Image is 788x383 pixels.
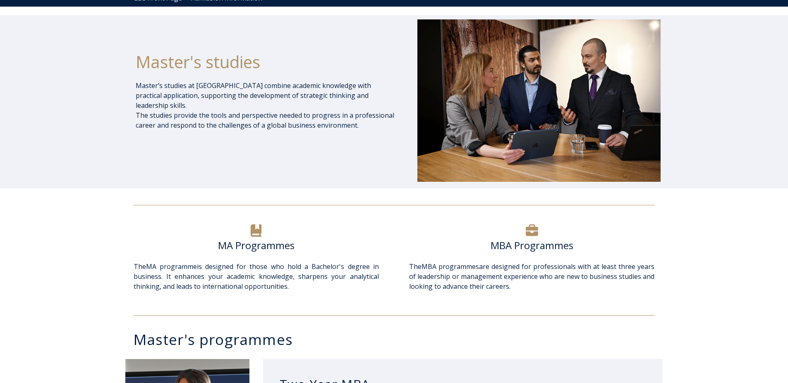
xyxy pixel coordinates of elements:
a: MA programme [146,262,197,271]
span: The are designed for professionals with at least three years of leadership or management experien... [409,262,654,291]
p: Master’s studies at [GEOGRAPHIC_DATA] combine academic knowledge with practical application, supp... [136,81,395,130]
a: MBA programmes [422,262,479,271]
span: The is designed for those who hold a Bachelor's degree in business. It enhances your academic kno... [134,262,379,291]
h1: Master's studies [136,52,395,72]
h6: MBA Programmes [409,239,654,252]
h3: Master's programmes [134,332,663,347]
h6: MA Programmes [134,239,379,252]
img: DSC_1073 [417,19,661,181]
